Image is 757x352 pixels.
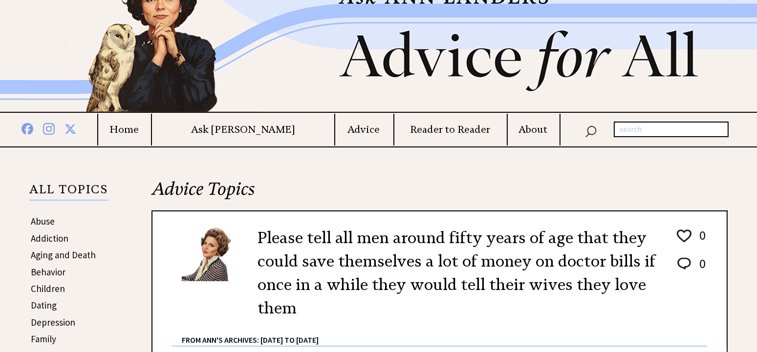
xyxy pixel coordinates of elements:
[31,283,65,294] a: Children
[31,299,57,311] a: Dating
[31,215,55,227] a: Abuse
[675,228,693,245] img: heart_outline%201.png
[31,333,56,345] a: Family
[675,256,693,271] img: message_round%202.png
[335,124,392,136] a: Advice
[694,227,706,254] td: 0
[31,232,68,244] a: Addiction
[43,121,55,135] img: instagram%20blue.png
[182,320,707,346] div: From Ann's Archives: [DATE] to [DATE]
[258,226,661,320] h2: Please tell all men around fifty years of age that they could save themselves a lot of money on d...
[31,266,65,278] a: Behavior
[508,124,559,136] a: About
[31,316,75,328] a: Depression
[29,184,108,201] p: ALL TOPICS
[694,255,706,281] td: 0
[151,177,728,210] h2: Advice Topics
[152,124,333,136] a: Ask [PERSON_NAME]
[31,249,96,261] a: Aging and Death
[585,124,597,138] img: search_nav.png
[98,124,150,136] a: Home
[614,122,729,137] input: search
[394,124,506,136] a: Reader to Reader
[182,226,243,281] img: Ann6%20v2%20small.png
[65,122,76,135] img: x%20blue.png
[22,121,33,135] img: facebook%20blue.png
